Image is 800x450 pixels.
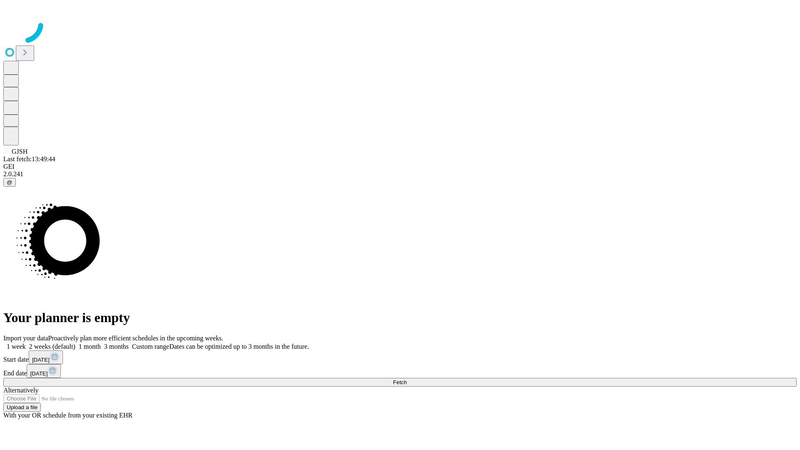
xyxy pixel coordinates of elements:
[3,364,797,378] div: End date
[3,178,16,187] button: @
[3,163,797,170] div: GEI
[7,343,26,350] span: 1 week
[3,350,797,364] div: Start date
[3,170,797,178] div: 2.0.241
[3,403,41,412] button: Upload a file
[3,412,132,419] span: With your OR schedule from your existing EHR
[3,155,55,162] span: Last fetch: 13:49:44
[48,335,223,342] span: Proactively plan more efficient schedules in the upcoming weeks.
[169,343,309,350] span: Dates can be optimized up to 3 months in the future.
[7,179,12,185] span: @
[3,378,797,387] button: Fetch
[29,343,75,350] span: 2 weeks (default)
[3,335,48,342] span: Import your data
[104,343,129,350] span: 3 months
[3,387,38,394] span: Alternatively
[393,379,407,385] span: Fetch
[32,357,50,363] span: [DATE]
[79,343,101,350] span: 1 month
[12,148,27,155] span: GJSH
[27,364,61,378] button: [DATE]
[3,310,797,325] h1: Your planner is empty
[29,350,63,364] button: [DATE]
[132,343,169,350] span: Custom range
[30,370,47,377] span: [DATE]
